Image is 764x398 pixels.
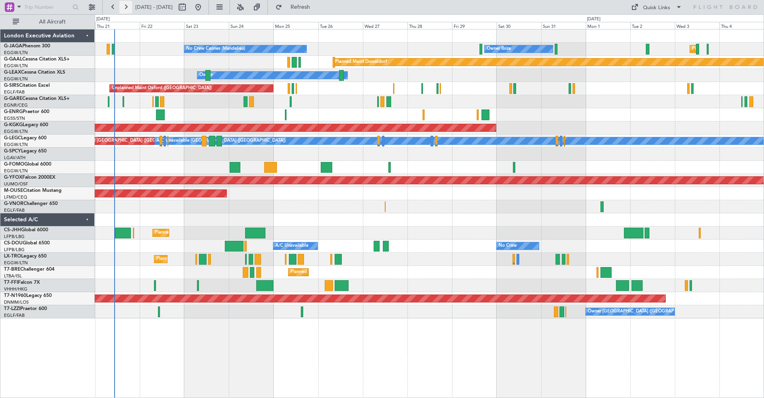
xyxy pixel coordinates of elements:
[4,44,22,49] span: G-JAGA
[4,102,28,108] a: EGNR/CEG
[272,1,320,14] button: Refresh
[21,19,84,25] span: All Aircraft
[4,201,58,206] a: G-VNORChallenger 650
[284,4,317,10] span: Refresh
[4,194,27,200] a: LFMD/CEQ
[4,175,55,180] a: G-YFOXFalcon 2000EX
[335,56,387,68] div: Planned Maint Dusseldorf
[4,109,23,114] span: G-ENRG
[4,50,28,56] a: EGGW/LTN
[4,228,48,232] a: CS-JHHGlobal 6000
[290,266,416,278] div: Planned Maint [GEOGRAPHIC_DATA] ([GEOGRAPHIC_DATA])
[4,70,65,75] a: G-LEAXCessna Citation XLS
[318,22,363,29] div: Tue 26
[4,57,70,62] a: G-GAALCessna Citation XLS+
[4,188,62,193] a: M-OUSECitation Mustang
[497,22,541,29] div: Sat 30
[95,22,140,29] div: Thu 21
[4,299,29,305] a: DNMM/LOS
[275,240,308,252] div: A/C Unavailable
[719,22,764,29] div: Thu 4
[4,70,21,75] span: G-LEAX
[4,293,52,298] a: T7-N1960Legacy 650
[112,82,212,94] div: Unplanned Maint Oxford ([GEOGRAPHIC_DATA])
[156,135,286,147] div: A/C Unavailable [GEOGRAPHIC_DATA] ([GEOGRAPHIC_DATA])
[4,306,47,311] a: T7-LZZIPraetor 600
[4,293,26,298] span: T7-N1960
[4,136,47,140] a: G-LEGCLegacy 600
[4,129,28,135] a: EGGW/LTN
[96,16,110,23] div: [DATE]
[4,96,70,101] a: G-GARECessna Citation XLS+
[24,1,70,13] input: Trip Number
[4,267,55,272] a: T7-BREChallenger 604
[4,267,20,272] span: T7-BRE
[627,1,686,14] button: Quick Links
[363,22,407,29] div: Wed 27
[155,227,280,239] div: Planned Maint [GEOGRAPHIC_DATA] ([GEOGRAPHIC_DATA])
[4,241,50,246] a: CS-DOUGlobal 6500
[407,22,452,29] div: Thu 28
[135,4,173,11] span: [DATE] - [DATE]
[273,22,318,29] div: Mon 25
[4,142,28,148] a: EGGW/LTN
[588,306,698,318] div: Owner [GEOGRAPHIC_DATA] ([GEOGRAPHIC_DATA])
[229,22,273,29] div: Sun 24
[4,241,23,246] span: CS-DOU
[4,286,27,292] a: VHHH/HKG
[66,135,192,147] div: Planned Maint [GEOGRAPHIC_DATA] ([GEOGRAPHIC_DATA])
[184,22,229,29] div: Sat 23
[4,123,23,127] span: G-KGKG
[4,306,20,311] span: T7-LZZI
[643,4,670,12] div: Quick Links
[675,22,719,29] div: Wed 3
[499,240,517,252] div: No Crew
[4,89,25,95] a: EGLF/FAB
[140,22,184,29] div: Fri 22
[4,115,25,121] a: EGSS/STN
[4,254,21,259] span: LX-TRO
[4,63,28,69] a: EGGW/LTN
[487,43,511,55] div: Owner Ibiza
[630,22,675,29] div: Tue 2
[4,155,25,161] a: LGAV/ATH
[4,83,19,88] span: G-SIRS
[4,162,51,167] a: G-FOMOGlobal 6000
[4,207,25,213] a: EGLF/FAB
[4,162,24,167] span: G-FOMO
[4,228,21,232] span: CS-JHH
[4,254,47,259] a: LX-TROLegacy 650
[186,43,245,55] div: No Crew Cannes (Mandelieu)
[4,136,21,140] span: G-LEGC
[586,22,630,29] div: Mon 1
[4,260,28,266] a: EGGW/LTN
[4,44,50,49] a: G-JAGAPhenom 300
[4,188,23,193] span: M-OUSE
[4,123,48,127] a: G-KGKGLegacy 600
[4,280,40,285] a: T7-FFIFalcon 7X
[4,149,21,154] span: G-SPCY
[199,69,213,81] div: Owner
[4,149,47,154] a: G-SPCYLegacy 650
[4,96,22,101] span: G-GARE
[4,247,25,253] a: LFPB/LBG
[4,109,49,114] a: G-ENRGPraetor 600
[4,57,22,62] span: G-GAAL
[4,201,23,206] span: G-VNOR
[452,22,497,29] div: Fri 29
[587,16,600,23] div: [DATE]
[4,312,25,318] a: EGLF/FAB
[4,273,22,279] a: LTBA/ISL
[541,22,586,29] div: Sun 31
[4,280,18,285] span: T7-FFI
[4,175,22,180] span: G-YFOX
[4,181,28,187] a: UUMO/OSF
[9,16,86,28] button: All Aircraft
[156,253,282,265] div: Planned Maint [GEOGRAPHIC_DATA] ([GEOGRAPHIC_DATA])
[4,76,28,82] a: EGGW/LTN
[4,234,25,240] a: LFPB/LBG
[4,168,28,174] a: EGGW/LTN
[4,83,50,88] a: G-SIRSCitation Excel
